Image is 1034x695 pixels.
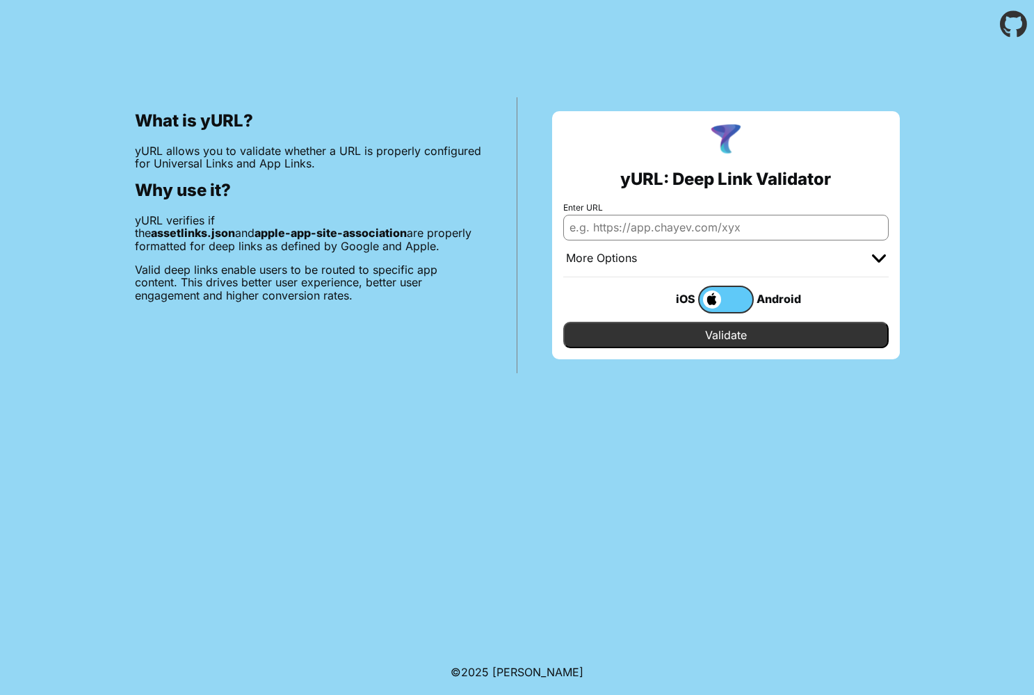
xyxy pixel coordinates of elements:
h2: yURL: Deep Link Validator [620,170,831,189]
b: assetlinks.json [151,226,235,240]
h2: What is yURL? [135,111,482,131]
span: 2025 [461,665,489,679]
input: e.g. https://app.chayev.com/xyx [563,215,889,240]
div: iOS [643,290,698,308]
label: Enter URL [563,203,889,213]
img: chevron [872,254,886,263]
footer: © [451,649,583,695]
p: yURL allows you to validate whether a URL is properly configured for Universal Links and App Links. [135,145,482,170]
img: yURL Logo [708,122,744,158]
b: apple-app-site-association [255,226,407,240]
p: yURL verifies if the and are properly formatted for deep links as defined by Google and Apple. [135,214,482,252]
a: Michael Ibragimchayev's Personal Site [492,665,583,679]
p: Valid deep links enable users to be routed to specific app content. This drives better user exper... [135,263,482,302]
div: Android [754,290,809,308]
div: More Options [566,252,637,265]
input: Validate [563,322,889,348]
h2: Why use it? [135,181,482,200]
